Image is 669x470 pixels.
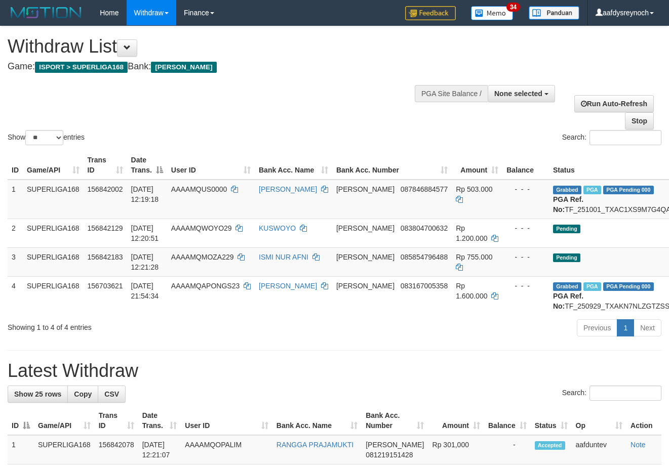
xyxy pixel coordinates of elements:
[171,224,232,232] span: AAAAMQWOYO29
[131,185,159,203] span: [DATE] 12:19:18
[506,252,545,262] div: - - -
[171,282,240,290] span: AAAAMQAPONGS23
[401,224,448,232] span: Copy 083804700632 to clipboard
[452,151,502,180] th: Amount: activate to sort column ascending
[8,36,436,57] h1: Withdraw List
[34,435,95,464] td: SUPERLIGA168
[336,282,395,290] span: [PERSON_NAME]
[484,406,531,435] th: Balance: activate to sort column ascending
[167,151,255,180] th: User ID: activate to sort column ascending
[456,224,487,242] span: Rp 1.200.000
[415,85,488,102] div: PGA Site Balance /
[23,219,84,247] td: SUPERLIGA168
[583,282,601,291] span: Marked by aafchhiseyha
[25,130,63,145] select: Showentries
[8,361,661,381] h1: Latest Withdraw
[336,185,395,193] span: [PERSON_NAME]
[259,282,317,290] a: [PERSON_NAME]
[259,253,308,261] a: ISMI NUR AFNI
[67,386,98,403] a: Copy
[8,435,34,464] td: 1
[506,184,545,194] div: - - -
[583,186,601,194] span: Marked by aafsengchandara
[95,435,138,464] td: 156842078
[553,253,580,262] span: Pending
[401,253,448,261] span: Copy 085854796488 to clipboard
[428,435,484,464] td: Rp 301,000
[456,185,492,193] span: Rp 503.000
[255,151,332,180] th: Bank Acc. Name: activate to sort column ascending
[405,6,456,20] img: Feedback.jpg
[138,435,181,464] td: [DATE] 12:21:07
[366,451,413,459] span: Copy 081219151428 to clipboard
[366,441,424,449] span: [PERSON_NAME]
[8,318,271,332] div: Showing 1 to 4 of 4 entries
[131,224,159,242] span: [DATE] 12:20:51
[138,406,181,435] th: Date Trans.: activate to sort column ascending
[574,95,654,112] a: Run Auto-Refresh
[506,223,545,233] div: - - -
[562,130,661,145] label: Search:
[572,406,627,435] th: Op: activate to sort column ascending
[127,151,167,180] th: Date Trans.: activate to sort column descending
[553,292,583,310] b: PGA Ref. No:
[634,319,661,336] a: Next
[34,406,95,435] th: Game/API: activate to sort column ascending
[23,247,84,276] td: SUPERLIGA168
[98,386,126,403] a: CSV
[502,151,549,180] th: Balance
[8,151,23,180] th: ID
[553,282,581,291] span: Grabbed
[529,6,579,20] img: panduan.png
[272,406,362,435] th: Bank Acc. Name: activate to sort column ascending
[332,151,452,180] th: Bank Acc. Number: activate to sort column ascending
[171,253,234,261] span: AAAAMQMOZA229
[625,112,654,130] a: Stop
[8,130,85,145] label: Show entries
[589,130,661,145] input: Search:
[8,219,23,247] td: 2
[23,180,84,219] td: SUPERLIGA168
[14,390,61,398] span: Show 25 rows
[428,406,484,435] th: Amount: activate to sort column ascending
[488,85,555,102] button: None selected
[171,185,227,193] span: AAAAMQUS0000
[553,225,580,233] span: Pending
[506,3,520,12] span: 34
[8,180,23,219] td: 1
[131,253,159,271] span: [DATE] 12:21:28
[577,319,617,336] a: Previous
[401,282,448,290] span: Copy 083167005358 to clipboard
[494,90,542,98] span: None selected
[8,5,85,20] img: MOTION_logo.png
[23,276,84,315] td: SUPERLIGA168
[484,435,531,464] td: -
[456,282,487,300] span: Rp 1.600.000
[104,390,119,398] span: CSV
[88,224,123,232] span: 156842129
[95,406,138,435] th: Trans ID: activate to sort column ascending
[603,186,654,194] span: PGA Pending
[617,319,634,336] a: 1
[88,282,123,290] span: 156703621
[259,224,296,232] a: KUSWOYO
[572,435,627,464] td: aafduntev
[88,253,123,261] span: 156842183
[471,6,514,20] img: Button%20Memo.svg
[362,406,428,435] th: Bank Acc. Number: activate to sort column ascending
[74,390,92,398] span: Copy
[8,62,436,72] h4: Game: Bank:
[8,247,23,276] td: 3
[35,62,128,73] span: ISPORT > SUPERLIGA168
[8,406,34,435] th: ID: activate to sort column descending
[401,185,448,193] span: Copy 087846884577 to clipboard
[553,186,581,194] span: Grabbed
[535,441,565,450] span: Accepted
[131,282,159,300] span: [DATE] 21:54:34
[336,224,395,232] span: [PERSON_NAME]
[631,441,646,449] a: Note
[603,282,654,291] span: PGA Pending
[506,281,545,291] div: - - -
[151,62,216,73] span: [PERSON_NAME]
[8,386,68,403] a: Show 25 rows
